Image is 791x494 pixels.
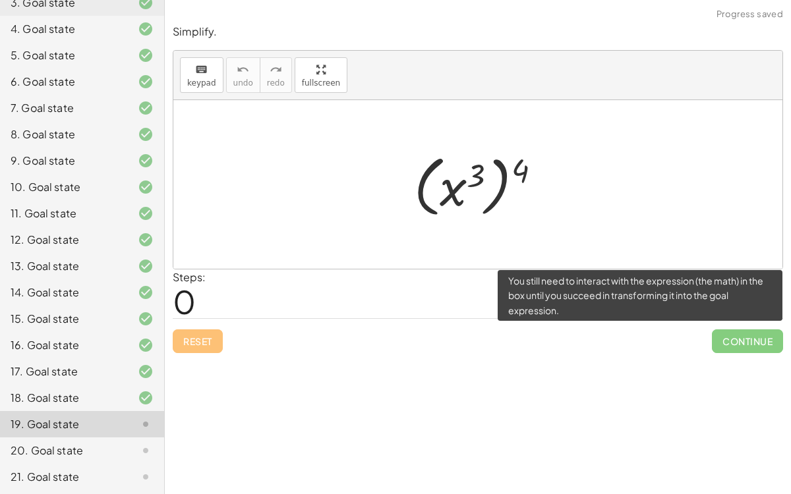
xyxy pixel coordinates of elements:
[226,57,260,93] button: undoundo
[302,78,340,88] span: fullscreen
[11,416,117,432] div: 19. Goal state
[11,153,117,169] div: 9. Goal state
[138,443,154,458] i: Task not started.
[138,416,154,432] i: Task not started.
[138,285,154,300] i: Task finished and correct.
[138,47,154,63] i: Task finished and correct.
[237,62,249,78] i: undo
[11,206,117,221] div: 11. Goal state
[138,206,154,221] i: Task finished and correct.
[138,311,154,327] i: Task finished and correct.
[138,126,154,142] i: Task finished and correct.
[11,469,117,485] div: 21. Goal state
[267,78,285,88] span: redo
[11,179,117,195] div: 10. Goal state
[11,21,117,37] div: 4. Goal state
[11,74,117,90] div: 6. Goal state
[11,390,117,406] div: 18. Goal state
[11,285,117,300] div: 14. Goal state
[138,74,154,90] i: Task finished and correct.
[173,270,206,284] label: Steps:
[138,258,154,274] i: Task finished and correct.
[138,337,154,353] i: Task finished and correct.
[138,232,154,248] i: Task finished and correct.
[717,8,783,21] span: Progress saved
[195,62,208,78] i: keyboard
[138,153,154,169] i: Task finished and correct.
[11,311,117,327] div: 15. Goal state
[233,78,253,88] span: undo
[11,47,117,63] div: 5. Goal state
[295,57,347,93] button: fullscreen
[11,100,117,116] div: 7. Goal state
[11,337,117,353] div: 16. Goal state
[173,281,196,321] span: 0
[11,443,117,458] div: 20. Goal state
[11,232,117,248] div: 12. Goal state
[11,364,117,379] div: 17. Goal state
[138,100,154,116] i: Task finished and correct.
[138,364,154,379] i: Task finished and correct.
[180,57,223,93] button: keyboardkeypad
[138,469,154,485] i: Task not started.
[138,21,154,37] i: Task finished and correct.
[187,78,216,88] span: keypad
[173,24,783,40] p: Simplify.
[260,57,292,93] button: redoredo
[138,390,154,406] i: Task finished and correct.
[138,179,154,195] i: Task finished and correct.
[11,126,117,142] div: 8. Goal state
[270,62,282,78] i: redo
[11,258,117,274] div: 13. Goal state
